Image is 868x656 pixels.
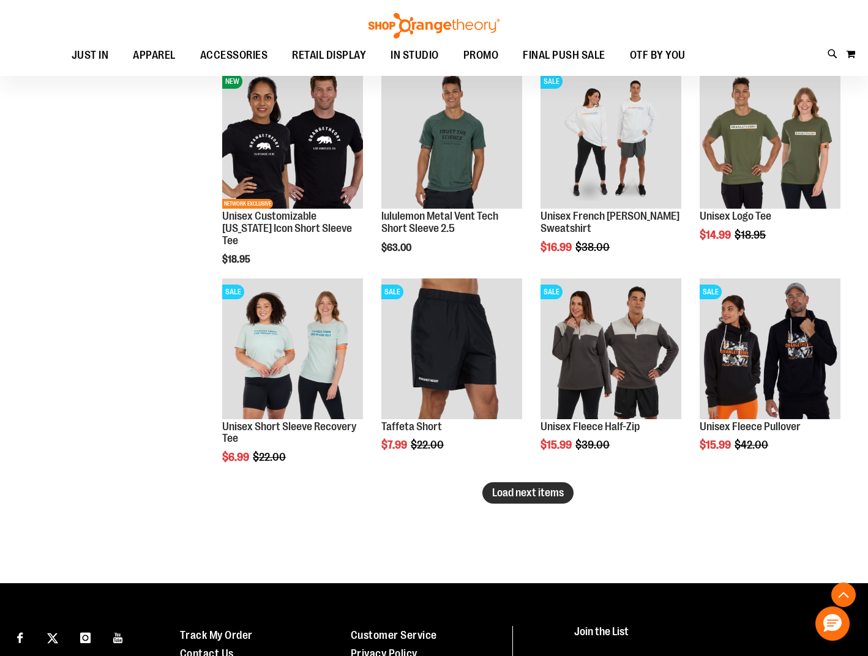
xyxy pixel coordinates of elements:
[222,420,356,445] a: Unisex Short Sleeve Recovery Tee
[700,210,771,222] a: Unisex Logo Tee
[700,278,840,419] img: Product image for Unisex Fleece Pullover
[188,42,280,70] a: ACCESSORIES
[381,278,522,419] img: Product image for Taffeta Short
[831,583,856,607] button: Back To Top
[411,439,446,451] span: $22.00
[133,42,176,69] span: APPAREL
[222,68,363,209] img: OTF City Unisex California Icon SS Tee Black
[367,13,501,39] img: Shop Orangetheory
[292,42,366,69] span: RETAIL DISPLAY
[121,42,188,69] a: APPAREL
[541,68,681,211] a: Unisex French Terry Crewneck Sweatshirt primary imageSALE
[108,626,129,647] a: Visit our Youtube page
[222,451,251,463] span: $6.99
[381,68,522,209] img: Main view of 2024 October lululemon Metal Vent Tech SS
[700,229,733,241] span: $14.99
[534,272,687,482] div: product
[216,62,369,296] div: product
[574,626,845,649] h4: Join the List
[381,210,498,234] a: lululemon Metal Vent Tech Short Sleeve 2.5
[381,420,442,433] a: Taffeta Short
[492,486,564,499] span: Load next items
[222,278,363,421] a: Main of 2024 AUGUST Unisex Short Sleeve Recovery TeeSALE
[541,420,640,433] a: Unisex Fleece Half-Zip
[375,272,528,482] div: product
[541,68,681,209] img: Unisex French Terry Crewneck Sweatshirt primary image
[700,68,840,209] img: Unisex Logo Tee
[75,626,96,647] a: Visit our Instagram page
[381,439,409,451] span: $7.99
[630,42,686,69] span: OTF BY YOU
[735,229,768,241] span: $18.95
[815,606,850,641] button: Hello, have a question? Let’s chat.
[463,42,499,69] span: PROMO
[42,626,64,647] a: Visit our X page
[72,42,109,69] span: JUST IN
[200,42,268,69] span: ACCESSORIES
[222,285,244,299] span: SALE
[222,254,252,265] span: $18.95
[482,482,574,504] button: Load next items
[523,42,605,69] span: FINAL PUSH SALE
[700,68,840,211] a: Unisex Logo Tee
[735,439,770,451] span: $42.00
[222,278,363,419] img: Main of 2024 AUGUST Unisex Short Sleeve Recovery Tee
[700,285,722,299] span: SALE
[511,42,618,70] a: FINAL PUSH SALE
[378,42,451,70] a: IN STUDIO
[381,278,522,421] a: Product image for Taffeta ShortSALE
[391,42,439,69] span: IN STUDIO
[222,68,363,211] a: OTF City Unisex California Icon SS Tee BlackNEWNETWORK EXCLUSIVE
[216,272,369,494] div: product
[541,210,679,234] a: Unisex French [PERSON_NAME] Sweatshirt
[700,420,801,433] a: Unisex Fleece Pullover
[222,74,242,89] span: NEW
[700,439,733,451] span: $15.99
[534,62,687,284] div: product
[381,68,522,211] a: Main view of 2024 October lululemon Metal Vent Tech SS
[381,242,413,253] span: $63.00
[541,278,681,419] img: Product image for Unisex Fleece Half Zip
[618,42,698,70] a: OTF BY YOU
[541,439,574,451] span: $15.99
[541,278,681,421] a: Product image for Unisex Fleece Half ZipSALE
[541,285,563,299] span: SALE
[381,285,403,299] span: SALE
[9,626,31,647] a: Visit our Facebook page
[375,62,528,284] div: product
[541,241,574,253] span: $16.99
[351,629,437,641] a: Customer Service
[222,210,352,247] a: Unisex Customizable [US_STATE] Icon Short Sleeve Tee
[280,42,378,70] a: RETAIL DISPLAY
[180,629,253,641] a: Track My Order
[253,451,288,463] span: $22.00
[700,278,840,421] a: Product image for Unisex Fleece PulloverSALE
[541,74,563,89] span: SALE
[694,272,847,482] div: product
[451,42,511,70] a: PROMO
[575,241,612,253] span: $38.00
[222,199,273,209] span: NETWORK EXCLUSIVE
[575,439,612,451] span: $39.00
[694,62,847,272] div: product
[59,42,121,70] a: JUST IN
[47,633,58,644] img: Twitter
